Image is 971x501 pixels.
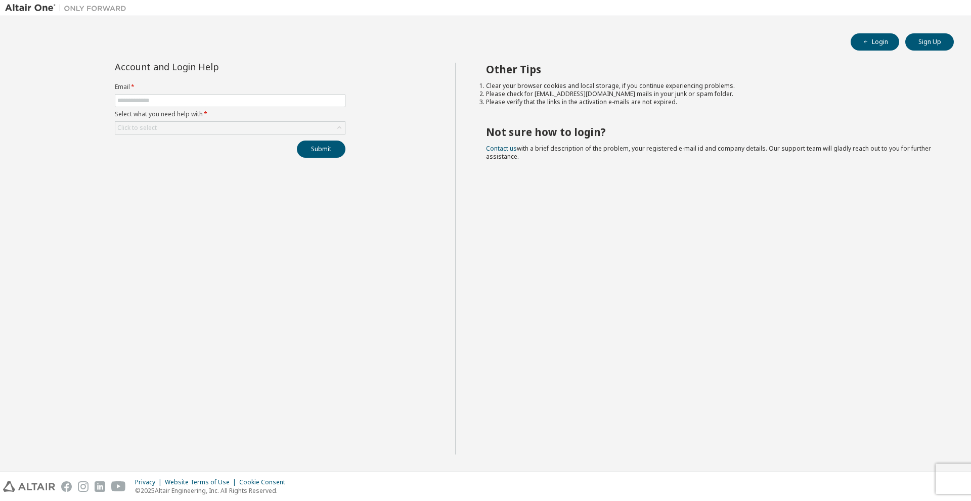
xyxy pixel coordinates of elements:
[111,481,126,492] img: youtube.svg
[486,90,936,98] li: Please check for [EMAIL_ADDRESS][DOMAIN_NAME] mails in your junk or spam folder.
[486,144,517,153] a: Contact us
[486,144,931,161] span: with a brief description of the problem, your registered e-mail id and company details. Our suppo...
[486,125,936,139] h2: Not sure how to login?
[135,478,165,486] div: Privacy
[486,63,936,76] h2: Other Tips
[115,83,345,91] label: Email
[851,33,899,51] button: Login
[135,486,291,495] p: © 2025 Altair Engineering, Inc. All Rights Reserved.
[61,481,72,492] img: facebook.svg
[115,122,345,134] div: Click to select
[117,124,157,132] div: Click to select
[95,481,105,492] img: linkedin.svg
[78,481,89,492] img: instagram.svg
[5,3,131,13] img: Altair One
[239,478,291,486] div: Cookie Consent
[486,82,936,90] li: Clear your browser cookies and local storage, if you continue experiencing problems.
[905,33,954,51] button: Sign Up
[486,98,936,106] li: Please verify that the links in the activation e-mails are not expired.
[115,63,299,71] div: Account and Login Help
[165,478,239,486] div: Website Terms of Use
[115,110,345,118] label: Select what you need help with
[3,481,55,492] img: altair_logo.svg
[297,141,345,158] button: Submit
